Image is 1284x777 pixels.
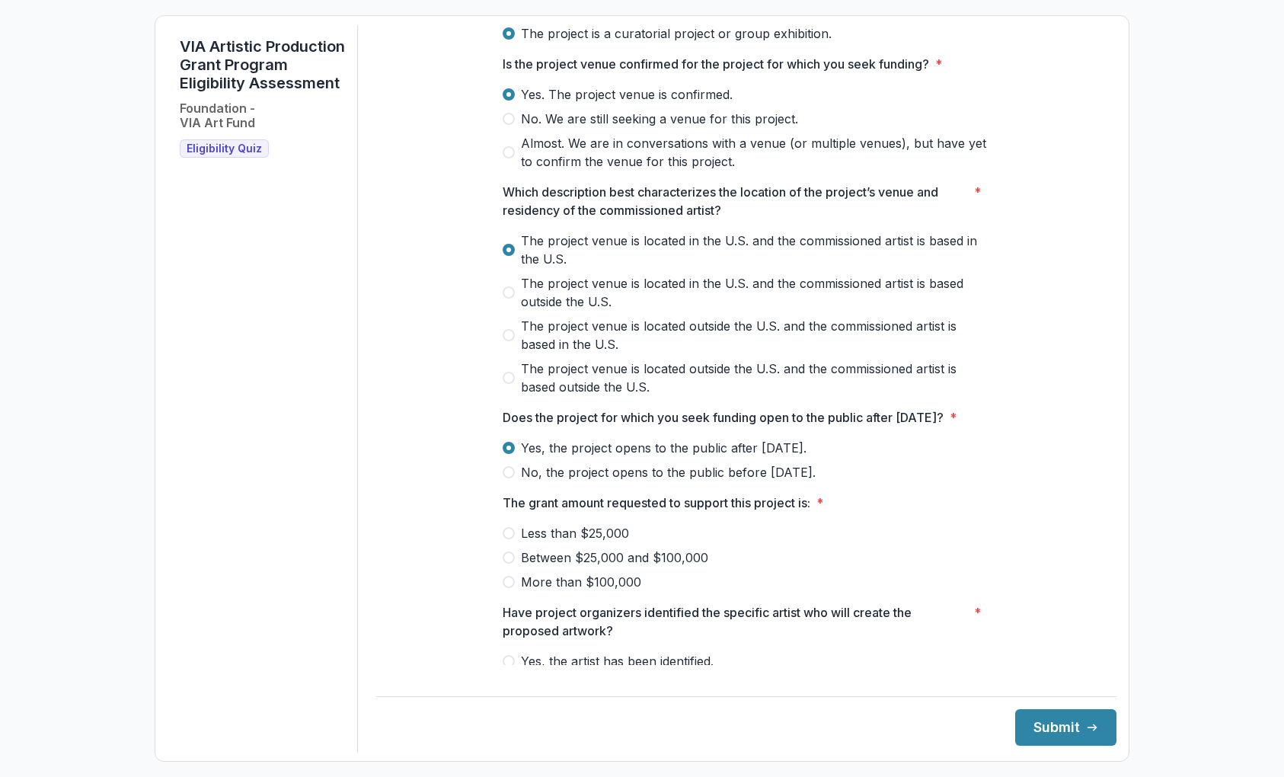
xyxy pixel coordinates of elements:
[521,317,990,353] span: The project venue is located outside the U.S. and the commissioned artist is based in the U.S.
[521,548,708,567] span: Between $25,000 and $100,000
[1015,709,1116,746] button: Submit
[521,524,629,542] span: Less than $25,000
[503,603,968,640] p: Have project organizers identified the specific artist who will create the proposed artwork?
[521,573,641,591] span: More than $100,000
[521,134,990,171] span: Almost. We are in conversations with a venue (or multiple venues), but have yet to confirm the ve...
[521,110,798,128] span: No. We are still seeking a venue for this project.
[503,494,810,512] p: The grant amount requested to support this project is:
[521,360,990,396] span: The project venue is located outside the U.S. and the commissioned artist is based outside the U.S.
[503,183,968,219] p: Which description best characterizes the location of the project’s venue and residency of the com...
[187,142,262,155] span: Eligibility Quiz
[521,85,733,104] span: Yes. The project venue is confirmed.
[521,652,714,670] span: Yes, the artist has been identified.
[180,101,255,130] h2: Foundation - VIA Art Fund
[180,37,345,92] h1: VIA Artistic Production Grant Program Eligibility Assessment
[521,439,806,457] span: Yes, the project opens to the public after [DATE].
[503,408,944,427] p: Does the project for which you seek funding open to the public after [DATE]?
[521,274,990,311] span: The project venue is located in the U.S. and the commissioned artist is based outside the U.S.
[521,24,832,43] span: The project is a curatorial project or group exhibition.
[521,232,990,268] span: The project venue is located in the U.S. and the commissioned artist is based in the U.S.
[503,55,929,73] p: Is the project venue confirmed for the project for which you seek funding?
[521,463,816,481] span: No, the project opens to the public before [DATE].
